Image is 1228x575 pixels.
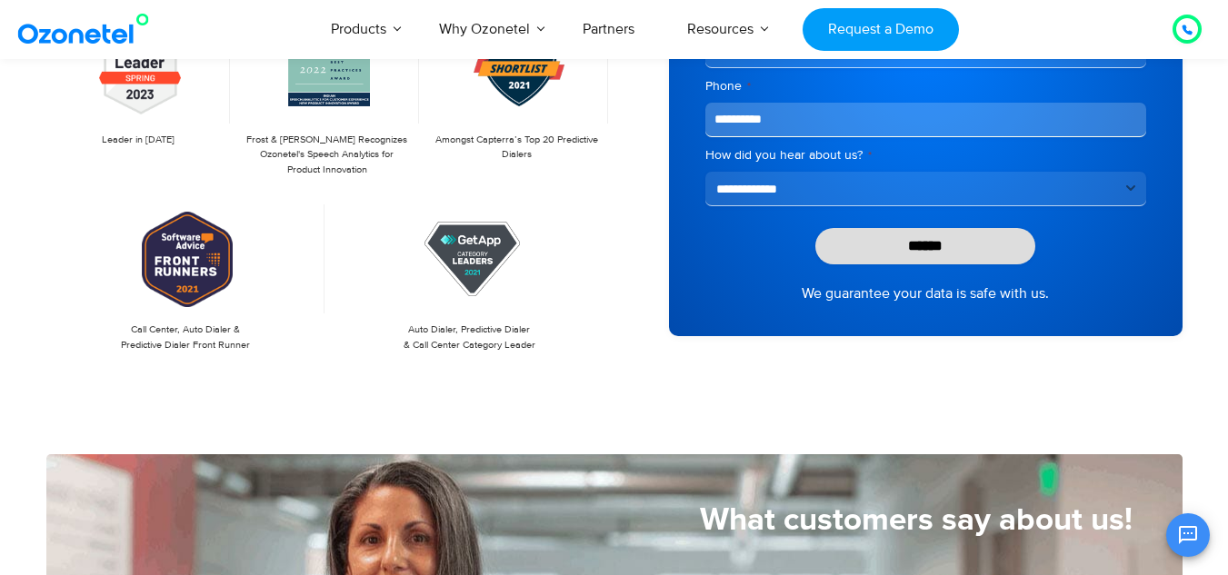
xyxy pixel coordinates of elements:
h5: What customers say about us! [46,504,1133,536]
label: How did you hear about us? [705,146,1146,164]
a: Request a Demo [803,8,958,51]
button: Open chat [1166,513,1210,557]
p: Amongst Capterra’s Top 20 Predictive Dialers [434,133,599,163]
label: Phone [705,77,1146,95]
a: We guarantee your data is safe with us. [802,283,1049,304]
p: Call Center, Auto Dialer & Predictive Dialer Front Runner [55,322,316,352]
p: Frost & [PERSON_NAME] Recognizes Ozonetel's Speech Analytics for Product Innovation [245,133,410,178]
p: Auto Dialer, Predictive Dialer & Call Center Category Leader [339,322,600,352]
p: Leader in [DATE] [55,133,221,148]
